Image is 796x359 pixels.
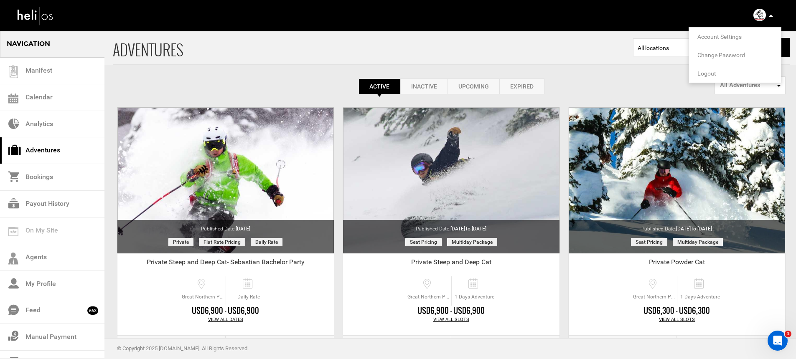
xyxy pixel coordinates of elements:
[631,238,667,246] span: Seat Pricing
[400,78,448,94] a: Inactive
[8,94,18,104] img: calendar.svg
[673,238,723,246] span: Multiday package
[8,253,18,265] img: agents-icon.svg
[465,226,486,232] span: to [DATE]
[633,38,704,56] span: Select box activate
[117,316,334,323] div: View All Dates
[450,226,486,232] span: [DATE]
[343,336,451,356] a: Edit Adventure
[785,331,791,337] span: 1
[452,293,497,301] span: 1 Days Adventure
[236,226,250,232] span: [DATE]
[251,238,282,246] span: Daily rate
[691,226,712,232] span: to [DATE]
[715,76,786,94] button: All Adventures
[697,52,745,58] span: Change Password
[697,70,716,77] span: Logout
[87,306,98,315] span: 663
[499,78,544,94] a: Expired
[17,5,54,27] img: heli-logo
[343,316,559,323] div: View All Slots
[168,238,193,246] span: Private
[569,220,785,233] div: Published Date:
[226,293,272,301] span: Daily Rate
[343,258,559,270] div: Private Steep and Deep Cat
[359,78,400,94] a: Active
[697,33,742,40] span: Account Settings
[720,81,775,90] span: All Adventures
[638,44,699,52] span: All locations
[117,336,226,356] a: Edit Adventure
[768,331,788,351] iframe: Intercom live chat
[448,78,499,94] a: Upcoming
[117,258,334,270] div: Private Steep and Deep Cat- Sebastian Bachelor Party
[676,226,712,232] span: [DATE]
[113,30,633,64] span: ADVENTURES
[753,9,766,21] img: img_9a11ce2f5ad7871fe2c2ac744f5003f1.png
[677,336,785,356] a: View Bookings
[343,220,559,233] div: Published Date:
[569,316,785,323] div: View All Slots
[180,293,226,301] span: Great Northern Powder Guides, U.S. 93, [GEOGRAPHIC_DATA], [GEOGRAPHIC_DATA], [GEOGRAPHIC_DATA]
[405,293,451,301] span: Great Northern Powder Guides, U.S. 93, [GEOGRAPHIC_DATA], [GEOGRAPHIC_DATA], [GEOGRAPHIC_DATA]
[226,336,334,356] a: View Bookings
[117,220,334,233] div: Published Date:
[8,227,18,236] img: on_my_site.svg
[451,336,559,356] a: View Bookings
[631,293,677,301] span: Great Northern Powder Guides, U.S. 93, [GEOGRAPHIC_DATA], [GEOGRAPHIC_DATA], [GEOGRAPHIC_DATA]
[677,293,723,301] span: 1 Days Adventure
[117,306,334,316] div: USD6,900 - USD6,900
[199,238,245,246] span: Flat Rate Pricing
[569,306,785,316] div: USD6,300 - USD6,300
[447,238,497,246] span: Multiday package
[343,306,559,316] div: USD6,900 - USD6,900
[569,336,677,356] a: Edit Adventure
[569,258,785,270] div: Private Powder Cat
[7,66,20,78] img: guest-list.svg
[405,238,442,246] span: Seat Pricing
